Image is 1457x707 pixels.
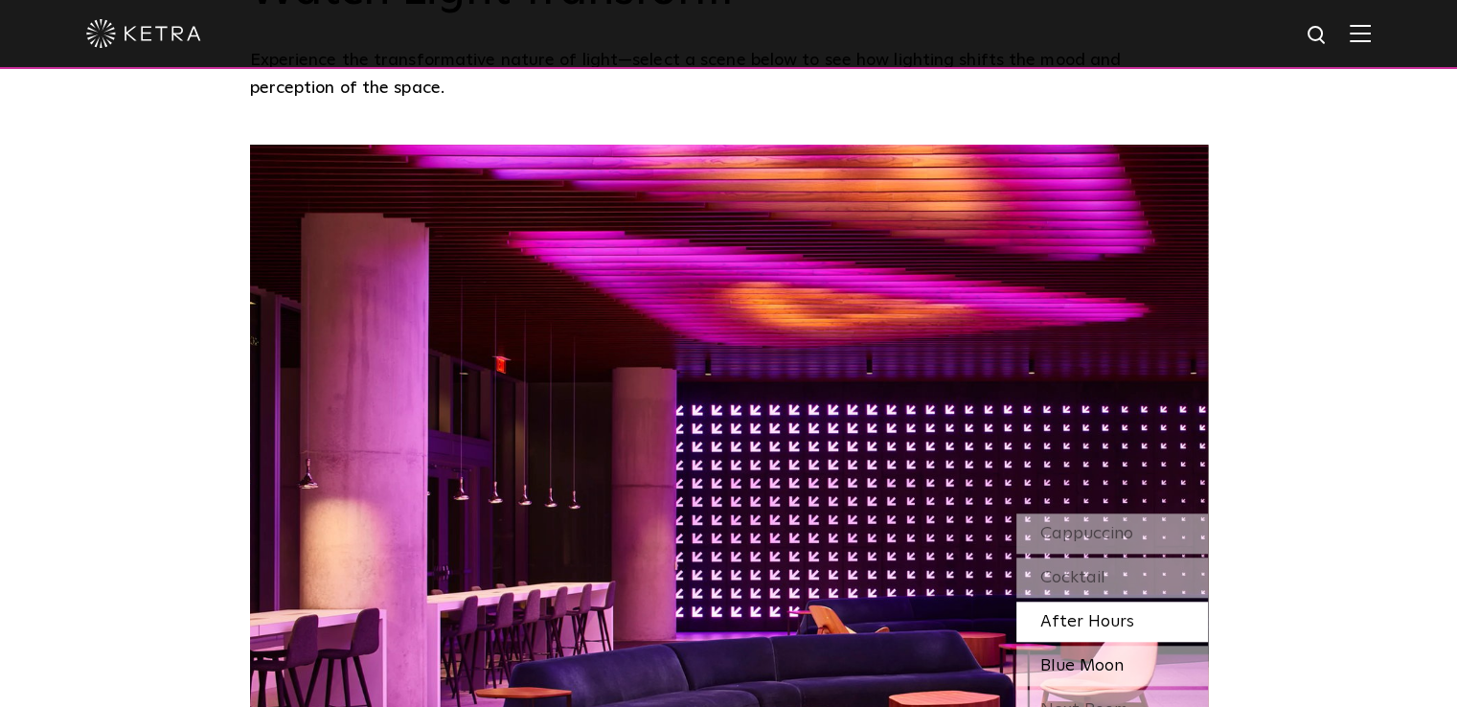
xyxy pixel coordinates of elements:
p: Experience the transformative nature of light—select a scene below to see how lighting shifts the... [250,47,1198,102]
span: Blue Moon [1040,657,1124,674]
span: Cocktail [1040,569,1105,586]
span: After Hours [1040,613,1134,630]
img: search icon [1306,24,1330,48]
img: Hamburger%20Nav.svg [1350,24,1371,42]
img: ketra-logo-2019-white [86,19,201,48]
span: Cappuccino [1040,525,1133,542]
